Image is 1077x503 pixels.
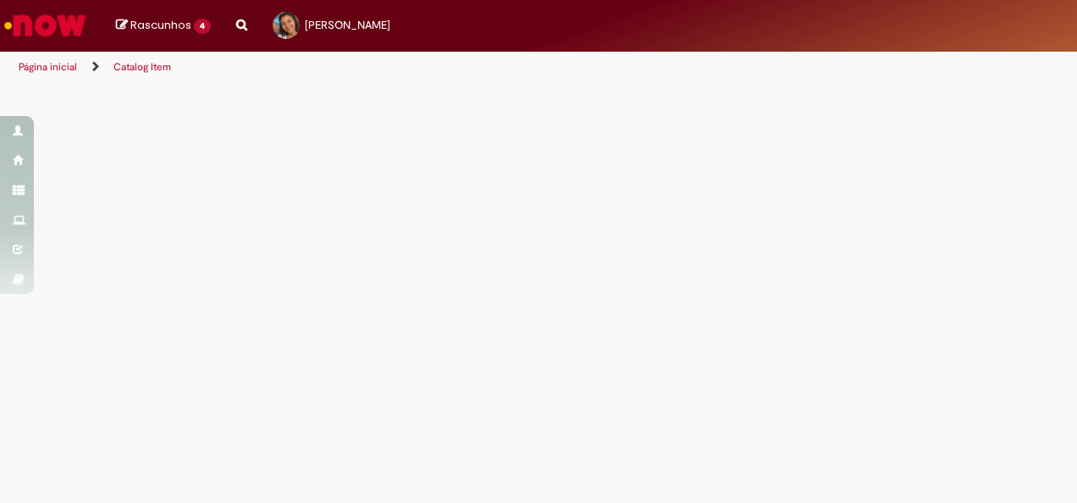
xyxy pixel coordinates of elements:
span: [PERSON_NAME] [305,18,390,32]
ul: Trilhas de página [13,52,705,83]
span: Rascunhos [130,17,191,33]
a: Catalog Item [113,60,171,74]
a: Página inicial [19,60,77,74]
img: ServiceNow [2,8,89,42]
a: Rascunhos [116,18,211,34]
span: 4 [194,19,211,34]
